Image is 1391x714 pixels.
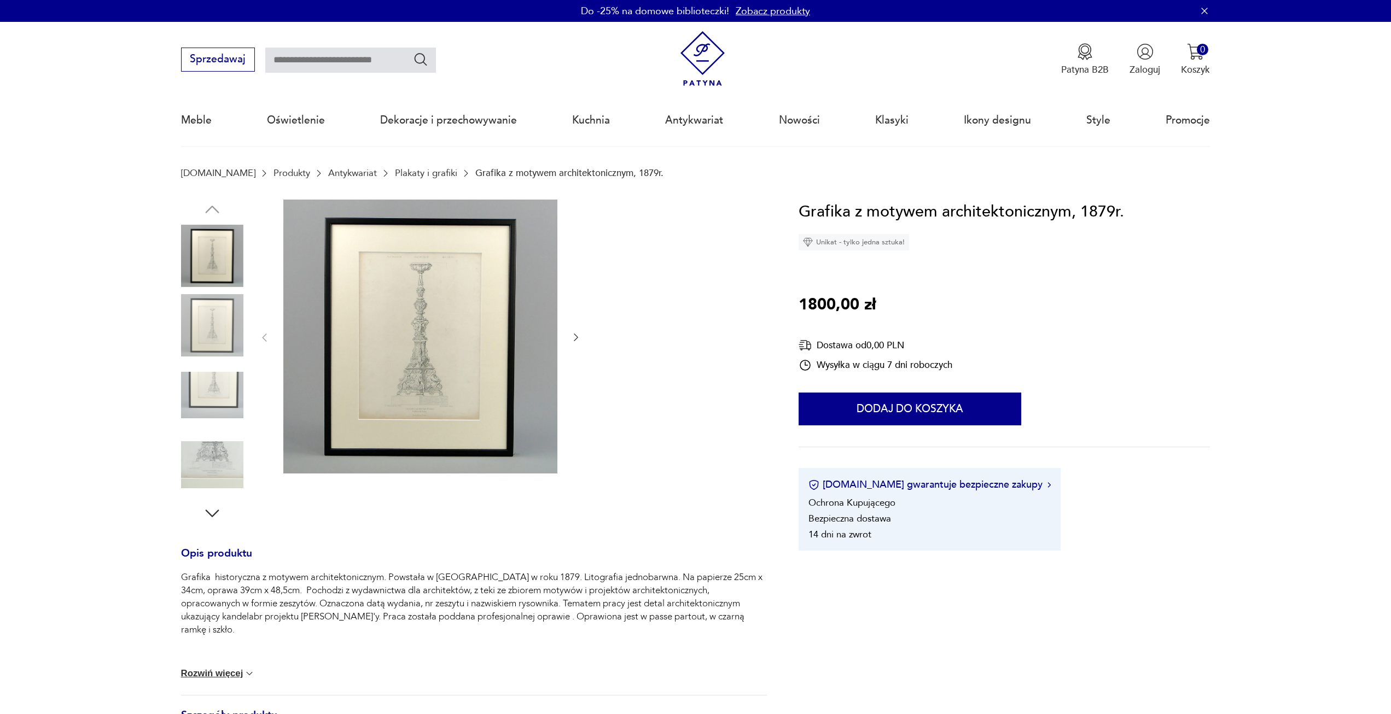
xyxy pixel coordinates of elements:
div: Dostawa od 0,00 PLN [799,338,952,352]
img: Zdjęcie produktu Grafika z motywem architektonicznym, 1879r. [283,200,557,473]
a: Oświetlenie [267,95,325,145]
a: [DOMAIN_NAME] [181,168,255,178]
p: Koszyk [1181,63,1210,76]
h1: Grafika z motywem architektonicznym, 1879r. [799,200,1124,225]
img: Ikona strzałki w prawo [1047,482,1051,488]
a: Plakaty i grafiki [395,168,457,178]
h3: Opis produktu [181,549,767,571]
li: Bezpieczna dostawa [808,512,891,525]
button: Patyna B2B [1061,43,1109,76]
li: 14 dni na zwrot [808,528,871,541]
p: Grafika historyczna z motywem architektonicznym. Powstała w [GEOGRAPHIC_DATA] w roku 1879. Litogr... [181,571,767,636]
a: Ikona medaluPatyna B2B [1061,43,1109,76]
p: 1800,00 zł [799,292,876,318]
div: Wysyłka w ciągu 7 dni roboczych [799,359,952,372]
p: Grafika z motywem architektonicznym, 1879r. [475,168,664,178]
img: Ikona medalu [1076,43,1093,60]
a: Meble [181,95,212,145]
div: Unikat - tylko jedna sztuka! [799,234,909,250]
img: Zdjęcie produktu Grafika z motywem architektonicznym, 1879r. [181,364,243,426]
img: Patyna - sklep z meblami i dekoracjami vintage [675,31,730,86]
button: Zaloguj [1130,43,1160,76]
div: 0 [1197,44,1208,55]
img: Ikonka użytkownika [1137,43,1154,60]
img: chevron down [244,668,255,679]
button: Szukaj [413,51,429,67]
a: Zobacz produkty [736,4,810,18]
img: Zdjęcie produktu Grafika z motywem architektonicznym, 1879r. [181,294,243,356]
a: Kuchnia [572,95,610,145]
li: Ochrona Kupującego [808,496,895,509]
a: Klasyki [875,95,909,145]
img: Ikona koszyka [1187,43,1204,60]
a: Sprzedawaj [181,56,255,65]
a: Antykwariat [328,168,377,178]
a: Ikony designu [964,95,1031,145]
button: 0Koszyk [1181,43,1210,76]
img: Ikona dostawy [799,338,812,352]
button: Sprzedawaj [181,48,255,72]
img: Ikona certyfikatu [808,479,819,490]
img: Zdjęcie produktu Grafika z motywem architektonicznym, 1879r. [181,434,243,496]
a: Nowości [779,95,820,145]
button: Dodaj do koszyka [799,393,1021,425]
a: Dekoracje i przechowywanie [380,95,517,145]
a: Promocje [1166,95,1210,145]
p: Zaloguj [1130,63,1160,76]
a: Produkty [273,168,310,178]
a: Style [1086,95,1110,145]
p: Patyna B2B [1061,63,1109,76]
img: Ikona diamentu [803,237,813,247]
button: [DOMAIN_NAME] gwarantuje bezpieczne zakupy [808,478,1051,491]
a: Antykwariat [665,95,723,145]
img: Zdjęcie produktu Grafika z motywem architektonicznym, 1879r. [181,225,243,287]
button: Rozwiń więcej [181,668,255,679]
p: Do -25% na domowe biblioteczki! [581,4,729,18]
